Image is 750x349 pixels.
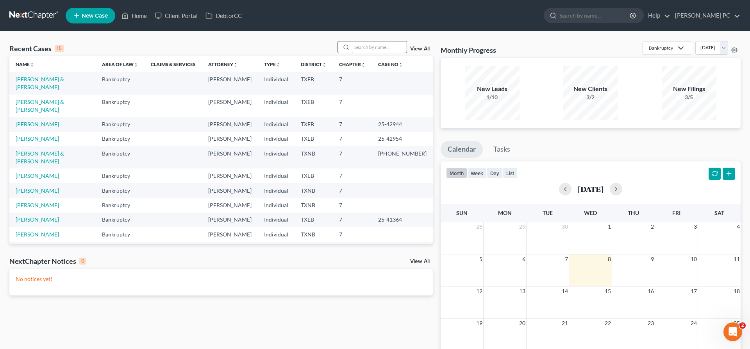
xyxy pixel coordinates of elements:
span: 10 [690,254,698,264]
span: 13 [518,286,526,296]
span: 18 [733,286,741,296]
td: [PERSON_NAME] [202,95,258,117]
span: 30 [561,222,569,231]
span: 20 [518,319,526,328]
span: 6 [521,254,526,264]
div: 15 [55,45,64,52]
td: TXNB [295,198,333,212]
i: unfold_more [398,63,403,67]
td: Individual [258,146,295,168]
td: Bankruptcy [96,183,145,198]
a: Tasks [486,141,517,158]
span: 25 [733,319,741,328]
td: [PERSON_NAME] [202,72,258,94]
td: TXEB [295,72,333,94]
span: Fri [672,209,680,216]
i: unfold_more [233,63,238,67]
a: DebtorCC [202,9,246,23]
td: 7 [333,242,372,256]
td: [PERSON_NAME] [202,183,258,198]
div: 0 [79,258,86,265]
td: Bankruptcy [96,132,145,146]
td: 7 [333,146,372,168]
h3: Monthly Progress [441,45,496,55]
td: [PERSON_NAME] [202,213,258,227]
a: [PERSON_NAME] [16,216,59,223]
span: 2 [650,222,655,231]
a: View All [410,259,430,264]
td: 7 [333,132,372,146]
a: Area of Lawunfold_more [102,61,138,67]
span: Sat [714,209,724,216]
i: unfold_more [322,63,327,67]
span: 3 [693,222,698,231]
span: 12 [475,286,483,296]
a: Districtunfold_more [301,61,327,67]
span: 9 [650,254,655,264]
div: 3/2 [563,93,618,101]
a: [PERSON_NAME] [16,187,59,194]
span: Thu [628,209,639,216]
td: [PERSON_NAME] [202,132,258,146]
div: New Leads [465,84,520,93]
td: 7 [333,72,372,94]
a: [PERSON_NAME] PC [671,9,740,23]
td: Bankruptcy [96,95,145,117]
span: 11 [733,254,741,264]
td: 25-42944 [372,117,433,131]
td: [PERSON_NAME] [202,146,258,168]
span: 29 [518,222,526,231]
span: 2 [739,322,746,329]
th: Claims & Services [145,56,202,72]
a: Typeunfold_more [264,61,280,67]
button: week [467,168,487,178]
button: list [503,168,518,178]
span: 4 [736,222,741,231]
i: unfold_more [30,63,34,67]
h2: [DATE] [578,185,604,193]
td: Individual [258,72,295,94]
span: 28 [475,222,483,231]
a: [PERSON_NAME] [16,121,59,127]
td: TXEB [295,95,333,117]
a: [PERSON_NAME] [16,202,59,208]
td: [PERSON_NAME] [202,117,258,131]
a: [PERSON_NAME] & [PERSON_NAME] [16,98,64,113]
td: 7 [333,183,372,198]
a: Case Nounfold_more [378,61,403,67]
a: Calendar [441,141,483,158]
a: View All [410,46,430,52]
div: 1/10 [465,93,520,101]
td: 7 [333,95,372,117]
td: TXEB [295,132,333,146]
div: New Filings [662,84,716,93]
div: Bankruptcy [649,45,673,51]
td: 7 [333,117,372,131]
td: Individual [258,242,295,256]
td: 7 [333,168,372,183]
a: [PERSON_NAME] [16,135,59,142]
a: Help [644,9,670,23]
td: Bankruptcy [96,242,145,256]
span: 7 [564,254,569,264]
span: 24 [690,319,698,328]
span: 16 [647,286,655,296]
td: [PERSON_NAME] [202,168,258,183]
a: [PERSON_NAME] & [PERSON_NAME] [16,150,64,165]
td: Bankruptcy [96,146,145,168]
a: Chapterunfold_more [339,61,366,67]
span: 19 [475,319,483,328]
td: Individual [258,213,295,227]
span: 21 [561,319,569,328]
span: Tue [543,209,553,216]
td: Bankruptcy [96,213,145,227]
div: 3/5 [662,93,716,101]
a: Home [118,9,151,23]
button: month [446,168,467,178]
td: Bankruptcy [96,168,145,183]
td: Individual [258,227,295,242]
input: Search by name... [352,41,407,53]
td: 25-42954 [372,132,433,146]
a: Attorneyunfold_more [208,61,238,67]
td: Bankruptcy [96,198,145,212]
